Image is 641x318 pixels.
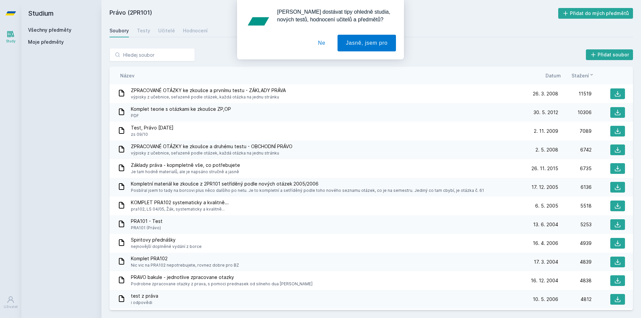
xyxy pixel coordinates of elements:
[245,8,272,35] img: notification icon
[131,112,231,119] span: PDF
[533,240,558,247] span: 16. 4. 2006
[131,150,292,156] span: výpisky z učebnice, seřazené podle otázek, každá otázka na jednu stránku
[131,281,312,287] span: Podrobne zpracovane otazky z prava, s pomoci prednasek od silneho dua [PERSON_NAME]
[572,72,594,79] button: Stažení
[131,199,229,206] span: KOMPLET PRA102 systematicky a kvalitně...
[533,90,558,97] span: 26. 3. 2008
[558,90,592,97] div: 11519
[536,146,558,153] span: 2. 5. 2008
[531,165,558,172] span: 26. 11. 2015
[534,128,558,134] span: 2. 11. 2009
[533,296,558,303] span: 10. 5. 2006
[531,277,558,284] span: 16. 12. 2004
[131,255,239,262] span: Komplet PRA102
[558,259,592,265] div: 4839
[558,240,592,247] div: 4939
[558,184,592,191] div: 6136
[558,221,592,228] div: 5253
[131,237,202,243] span: Spiritovy přednášky
[310,35,334,51] button: Ne
[533,221,558,228] span: 13. 6. 2004
[272,8,396,23] div: [PERSON_NAME] dostávat tipy ohledně studia, nových testů, hodnocení učitelů a předmětů?
[338,35,396,51] button: Jasně, jsem pro
[131,206,229,213] span: pra102, LS 04/05, Žák, systematicky a kvalitně...
[572,72,589,79] span: Stažení
[546,72,561,79] button: Datum
[131,243,202,250] span: nejnovější doplněné vydání z borce
[131,94,286,100] span: výpisky z učebnice, seřazené podle otázek, každá otázka na jednu stránku
[131,143,292,150] span: ZPRACOVANÉ OTÁZKY ke zkoušce a druhému testu - OBCHODNÍ PRÁVO
[131,299,158,306] span: i odpovědi
[131,162,240,169] span: Základy práva - kopmpletně vše, co potřebujete
[558,146,592,153] div: 6742
[4,304,18,309] div: Uživatel
[558,109,592,116] div: 10306
[558,128,592,134] div: 7089
[131,262,239,269] span: Nic vic na PRA102 nepotrebujete, rovnez dobre pro BZ
[558,296,592,303] div: 4812
[131,218,163,225] span: PRA101 - Test
[131,169,240,175] span: Je tam hodně materialů, ale je napsáno stručně a jasně
[533,109,558,116] span: 30. 5. 2012
[534,259,558,265] span: 17. 3. 2004
[131,181,484,187] span: Kompletní materiál ke zkoušce z 2PR101 setříděný podle nových otázek 2005/2006
[131,187,484,194] span: Posbíral jsem to tady na borcovi plus něco dalšího po netu. Je to kompletní a setříděný podle toh...
[558,277,592,284] div: 4838
[120,72,135,79] button: Název
[131,106,231,112] span: Komplet teorie s otázkami ke zkoušce ZP,OP
[131,225,163,231] span: PRA101 (Právo)
[1,292,20,313] a: Uživatel
[131,131,174,138] span: zs 09/10
[131,87,286,94] span: ZPRACOVANÉ OTÁZKY ke zkoušce a prvnímu testu - ZÁKLADY PRÁVA
[131,293,158,299] span: test z práva
[531,184,558,191] span: 17. 12. 2005
[558,203,592,209] div: 5518
[558,165,592,172] div: 6735
[535,203,558,209] span: 6. 5. 2005
[131,274,312,281] span: PRAVO bakule - jednotlive zpracovane otazky
[131,124,174,131] span: Test, Právo [DATE]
